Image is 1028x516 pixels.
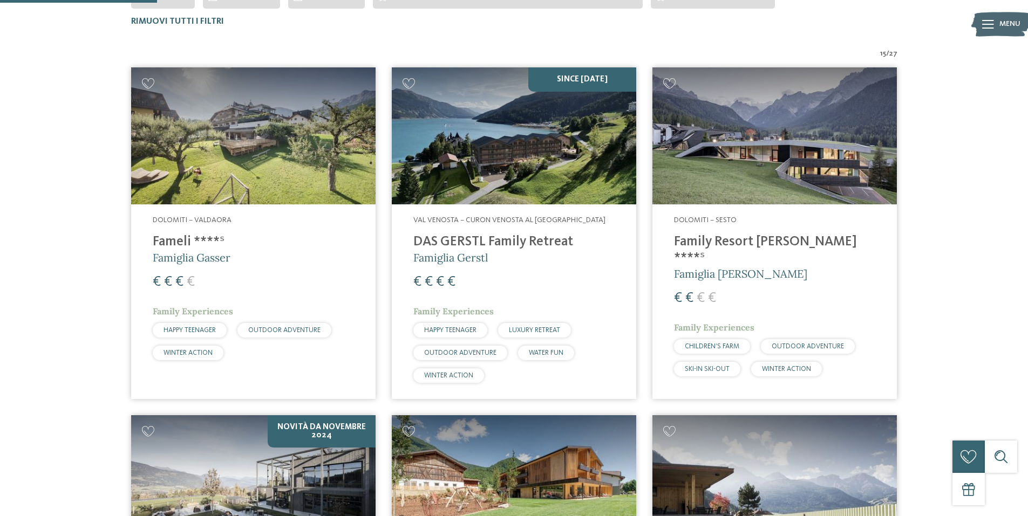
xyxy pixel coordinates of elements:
[164,275,172,289] span: €
[674,234,875,266] h4: Family Resort [PERSON_NAME] ****ˢ
[248,327,321,334] span: OUTDOOR ADVENTURE
[164,327,216,334] span: HAPPY TEENAGER
[674,291,682,305] span: €
[424,349,496,356] span: OUTDOOR ADVENTURE
[413,216,605,224] span: Val Venosta – Curon Venosta al [GEOGRAPHIC_DATA]
[413,234,615,250] h4: DAS GERSTL Family Retreat
[652,67,897,205] img: Family Resort Rainer ****ˢ
[131,67,376,205] img: Cercate un hotel per famiglie? Qui troverete solo i migliori!
[674,322,754,333] span: Family Experiences
[392,67,636,205] img: Cercate un hotel per famiglie? Qui troverete solo i migliori!
[413,306,494,317] span: Family Experiences
[153,306,233,317] span: Family Experiences
[436,275,444,289] span: €
[131,67,376,399] a: Cercate un hotel per famiglie? Qui troverete solo i migliori! Dolomiti – Valdaora Fameli ****ˢ Fa...
[187,275,195,289] span: €
[708,291,716,305] span: €
[674,216,737,224] span: Dolomiti – Sesto
[153,216,232,224] span: Dolomiti – Valdaora
[425,275,433,289] span: €
[889,49,897,59] span: 27
[164,349,213,356] span: WINTER ACTION
[685,366,730,373] span: SKI-IN SKI-OUT
[886,49,889,59] span: /
[153,275,161,289] span: €
[392,67,636,399] a: Cercate un hotel per famiglie? Qui troverete solo i migliori! SINCE [DATE] Val Venosta – Curon Ve...
[175,275,183,289] span: €
[529,349,563,356] span: WATER FUN
[447,275,455,289] span: €
[762,366,811,373] span: WINTER ACTION
[424,372,473,379] span: WINTER ACTION
[509,327,560,334] span: LUXURY RETREAT
[685,343,739,350] span: CHILDREN’S FARM
[413,251,488,264] span: Famiglia Gerstl
[697,291,705,305] span: €
[772,343,844,350] span: OUTDOOR ADVENTURE
[674,267,807,280] span: Famiglia [PERSON_NAME]
[652,67,897,399] a: Cercate un hotel per famiglie? Qui troverete solo i migliori! Dolomiti – Sesto Family Resort [PER...
[424,327,476,334] span: HAPPY TEENAGER
[153,251,230,264] span: Famiglia Gasser
[685,291,693,305] span: €
[413,275,421,289] span: €
[131,17,224,26] span: Rimuovi tutti i filtri
[880,49,886,59] span: 15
